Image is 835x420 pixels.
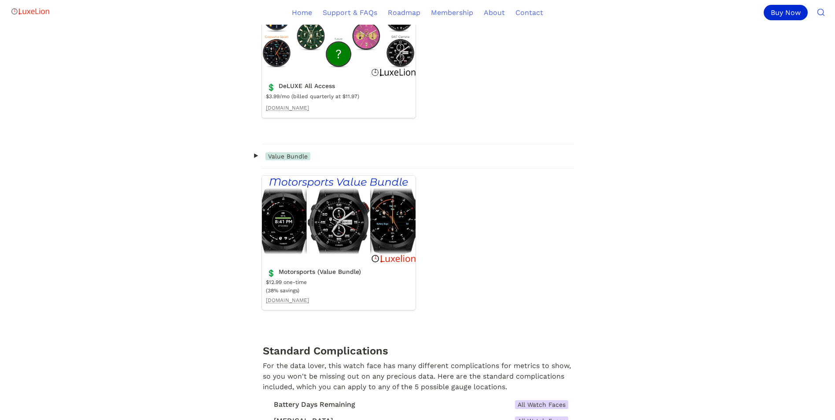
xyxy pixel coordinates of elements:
a: [DOMAIN_NAME] [266,296,309,305]
p: For the data lover, this watch face has many different complications for metrics to show, so you ... [262,359,574,394]
h2: Standard Complications [262,343,574,359]
span: Value Bundle [265,152,310,160]
a: Buy Now [764,5,811,20]
span: All Watch Faces [515,400,568,409]
img: Logo [11,3,50,20]
div: Buy Now [764,5,808,20]
a: Motorsports (Value Bundle) [262,176,416,310]
span: ‣ [252,149,260,163]
a: [DOMAIN_NAME] [266,104,309,112]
